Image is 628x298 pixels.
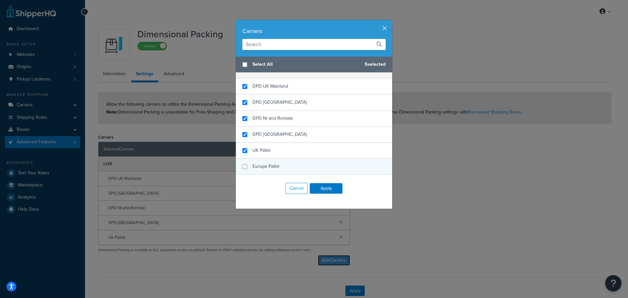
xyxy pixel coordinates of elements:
[253,60,359,69] span: Select All
[253,131,307,138] span: DPD [GEOGRAPHIC_DATA]
[253,83,288,90] span: DPD UK Mainland
[242,39,386,50] input: Search
[253,147,270,154] span: UK Pallet
[253,163,279,170] span: Europe Pallet
[310,183,342,194] button: Apply
[242,26,386,36] div: Carriers
[286,183,308,194] button: Cancel
[236,57,392,73] div: 5 selected
[253,115,293,122] span: DPD NI and Remote
[253,99,307,106] span: DPD [GEOGRAPHIC_DATA]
